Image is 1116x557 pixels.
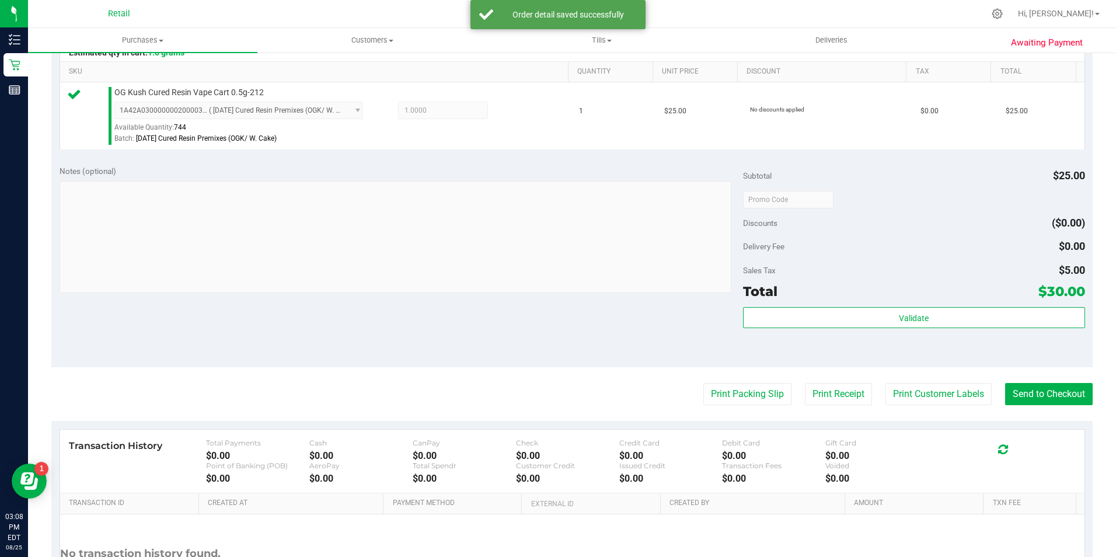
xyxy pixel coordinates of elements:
span: No discounts applied [750,106,804,113]
div: $0.00 [516,450,619,461]
span: Total [743,283,777,300]
a: Discount [747,67,902,76]
a: Payment Method [393,499,518,508]
span: Retail [108,9,130,19]
div: $0.00 [206,450,309,461]
div: $0.00 [825,450,929,461]
div: $0.00 [619,450,723,461]
div: Available Quantity: [114,119,376,142]
div: Check [516,438,619,447]
div: Gift Card [825,438,929,447]
a: Tax [916,67,986,76]
a: Total [1000,67,1071,76]
div: Cash [309,438,413,447]
span: Awaiting Payment [1011,36,1083,50]
span: Discounts [743,213,777,234]
span: $25.00 [1053,169,1085,182]
div: $0.00 [722,450,825,461]
div: Transaction Fees [722,461,825,470]
span: 744 [174,123,186,131]
div: $0.00 [722,473,825,484]
span: Batch: [114,134,134,142]
div: Point of Banking (POB) [206,461,309,470]
a: Customers [257,28,487,53]
span: Subtotal [743,171,772,180]
div: AeroPay [309,461,413,470]
div: $0.00 [413,473,516,484]
span: $0.00 [920,106,939,117]
button: Send to Checkout [1005,383,1093,405]
span: Sales Tax [743,266,776,275]
p: 03:08 PM EDT [5,511,23,543]
a: Txn Fee [993,499,1072,508]
div: Manage settings [990,8,1005,19]
a: Tills [487,28,717,53]
a: Amount [854,499,979,508]
span: Validate [899,314,929,323]
span: Purchases [28,35,257,46]
span: [DATE] Cured Resin Premixes (OGK/ W. Cake) [136,134,277,142]
span: $25.00 [1006,106,1028,117]
div: $0.00 [516,473,619,484]
span: Hi, [PERSON_NAME]! [1018,9,1094,18]
a: Created By [669,499,841,508]
a: Deliveries [717,28,946,53]
a: SKU [69,67,563,76]
span: OG Kush Cured Resin Vape Cart 0.5g-212 [114,87,264,98]
iframe: Resource center unread badge [34,462,48,476]
div: Total Payments [206,438,309,447]
div: Issued Credit [619,461,723,470]
inline-svg: Reports [9,84,20,96]
iframe: Resource center [12,464,47,499]
div: Total Spendr [413,461,516,470]
div: Credit Card [619,438,723,447]
div: $0.00 [309,473,413,484]
button: Validate [743,307,1085,328]
button: Print Receipt [805,383,872,405]
span: Delivery Fee [743,242,784,251]
div: $0.00 [206,473,309,484]
a: Purchases [28,28,257,53]
span: Tills [488,35,716,46]
div: Voided [825,461,929,470]
span: ($0.00) [1052,217,1085,229]
span: Customers [258,35,486,46]
button: Print Packing Slip [703,383,791,405]
div: $0.00 [413,450,516,461]
span: $0.00 [1059,240,1085,252]
button: Print Customer Labels [885,383,992,405]
span: $30.00 [1038,283,1085,300]
inline-svg: Inventory [9,34,20,46]
div: CanPay [413,438,516,447]
div: Customer Credit [516,461,619,470]
div: Order detail saved successfully [500,9,637,20]
span: 1 [579,106,583,117]
input: Promo Code [743,191,833,208]
th: External ID [521,493,660,514]
span: $5.00 [1059,264,1085,276]
div: Debit Card [722,438,825,447]
span: Notes (optional) [60,166,116,176]
a: Transaction ID [69,499,194,508]
div: $0.00 [309,450,413,461]
a: Created At [208,499,379,508]
span: Deliveries [800,35,863,46]
a: Quantity [577,67,648,76]
div: $0.00 [825,473,929,484]
span: $25.00 [664,106,686,117]
a: Unit Price [662,67,733,76]
p: 08/25 [5,543,23,552]
inline-svg: Retail [9,59,20,71]
div: $0.00 [619,473,723,484]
